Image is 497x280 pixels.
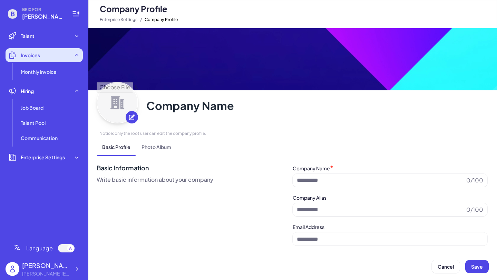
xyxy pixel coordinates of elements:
[99,130,489,137] span: Notice: only the root user can edit the company profile.
[22,7,64,12] span: BRIX FOR
[97,163,293,173] span: Basic Information
[88,28,497,90] img: 62cf91bae6e441898ee106b491ed5f91.png
[438,263,454,270] span: Cancel
[21,32,35,39] span: Talent
[21,154,65,161] span: Enterprise Settings
[432,260,460,273] button: Cancel
[100,3,167,14] span: Company Profile
[6,262,19,276] img: user_logo.png
[97,176,293,184] span: Write basic information about your company
[21,104,43,111] span: Job Board
[22,12,64,21] span: monica@joinbrix.com
[145,16,178,24] span: Company Profile
[140,16,142,24] span: /
[22,270,70,277] div: monica@joinbrix.com
[465,260,489,273] button: Save
[293,224,324,230] label: Email Address
[21,134,58,141] span: Communication
[21,119,46,126] span: Talent Pool
[146,99,489,123] span: Company Name
[293,165,330,171] label: Company Name
[97,138,136,156] span: Basic Profile
[293,194,327,201] label: Company Alias
[22,261,70,270] div: monica zhou
[136,138,177,156] span: Photo Album
[464,176,483,184] span: 0/100
[21,88,34,94] span: Hiring
[26,244,53,252] span: Language
[464,206,483,214] span: 0/100
[21,52,40,59] span: Invoices
[21,68,57,75] span: Monthly invoice
[471,263,483,270] span: Save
